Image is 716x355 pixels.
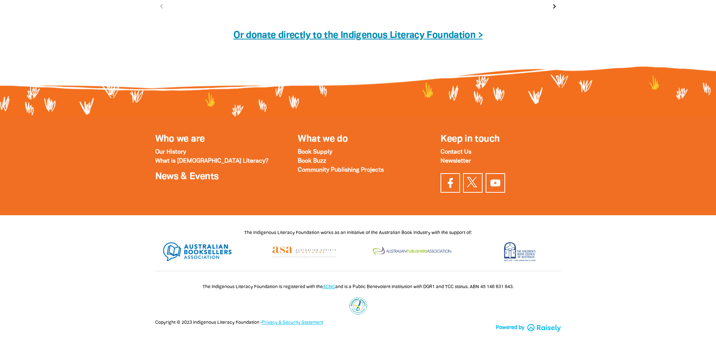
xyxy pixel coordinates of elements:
[486,173,505,193] a: Find us on YouTube
[549,1,560,12] button: Next page
[323,285,335,289] a: ACNC
[440,135,500,144] span: Keep in touch
[298,150,332,155] a: Book Supply
[440,150,471,155] a: Contact Us
[298,159,326,164] a: Book Buzz
[155,159,268,164] a: What is [DEMOGRAPHIC_DATA] Literacy?
[244,231,472,235] span: The Indigenous Literacy Foundation works as an initiative of the Australian Book Industry with th...
[550,2,559,11] i: chevron_right
[155,172,219,181] a: News & Events
[203,285,514,289] span: The Indigenous Literacy Foundation is registered with the and is a Public Benevolent Institution ...
[496,324,561,332] a: Powered by
[155,320,323,325] span: Copyright © 2023 Indigenous Literacy Foundation ·
[298,168,384,173] a: Community Publishing Projects
[155,135,205,144] a: Who we are
[440,159,471,164] a: Newsletter
[298,135,348,144] a: What we do
[440,173,460,193] a: Visit our facebook page
[233,31,483,40] a: Or donate directly to the Indigenous Literacy Foundation >
[155,150,186,155] a: Our History
[262,320,323,325] a: Privacy & Security Statement
[463,173,483,193] a: Find us on Twitter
